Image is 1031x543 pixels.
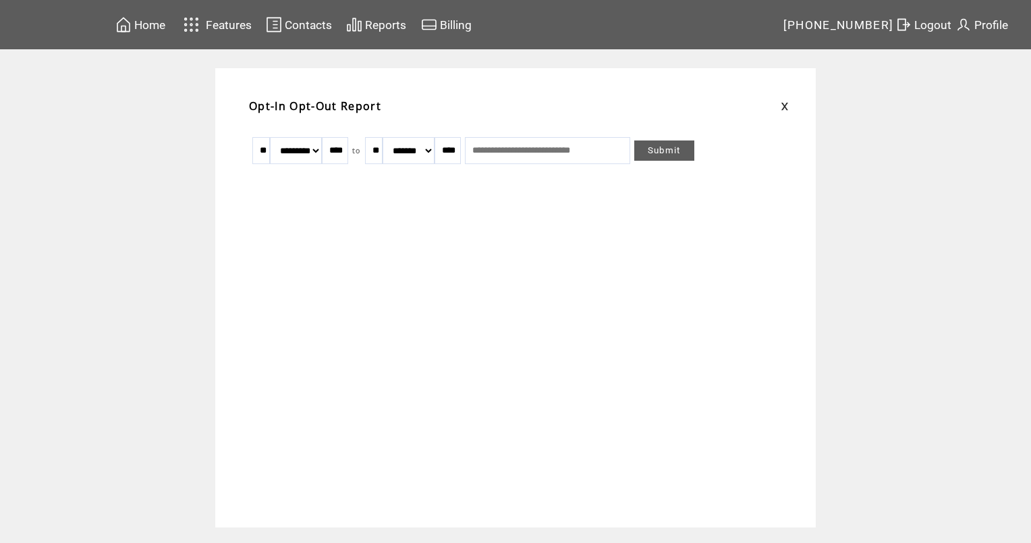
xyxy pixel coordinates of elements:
[206,18,252,32] span: Features
[352,146,361,155] span: to
[113,14,167,35] a: Home
[115,16,132,33] img: home.svg
[421,16,437,33] img: creidtcard.svg
[285,18,332,32] span: Contacts
[893,14,953,35] a: Logout
[440,18,472,32] span: Billing
[266,16,282,33] img: contacts.svg
[365,18,406,32] span: Reports
[955,16,972,33] img: profile.svg
[344,14,408,35] a: Reports
[419,14,474,35] a: Billing
[895,16,912,33] img: exit.svg
[783,18,894,32] span: [PHONE_NUMBER]
[634,140,694,161] a: Submit
[177,11,254,38] a: Features
[249,99,381,113] span: Opt-In Opt-Out Report
[134,18,165,32] span: Home
[914,18,951,32] span: Logout
[346,16,362,33] img: chart.svg
[264,14,334,35] a: Contacts
[974,18,1008,32] span: Profile
[179,14,203,36] img: features.svg
[953,14,1010,35] a: Profile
